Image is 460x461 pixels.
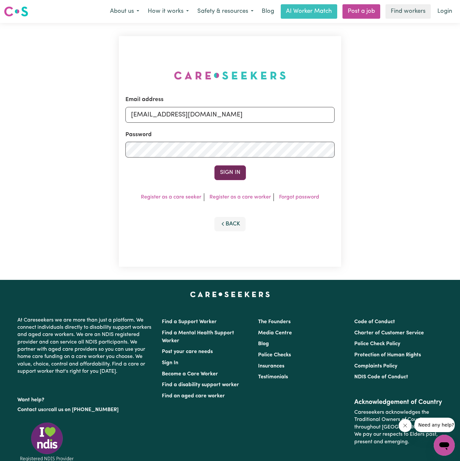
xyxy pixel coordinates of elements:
a: Blog [258,4,278,19]
a: Find a Mental Health Support Worker [162,330,234,344]
a: call us on [PHONE_NUMBER] [48,407,119,412]
a: Police Check Policy [354,341,400,346]
a: Protection of Human Rights [354,352,421,358]
a: Contact us [17,407,43,412]
button: Back [214,217,246,231]
iframe: Message from company [414,418,455,432]
img: Careseekers logo [4,6,28,17]
a: Find a disability support worker [162,382,239,388]
a: Careseekers logo [4,4,28,19]
a: Insurances [258,364,284,369]
label: Password [125,131,152,139]
a: Police Checks [258,352,291,358]
p: or [17,404,154,416]
a: Find a Support Worker [162,319,217,325]
a: Post a job [342,4,380,19]
button: How it works [143,5,193,18]
a: Charter of Customer Service [354,330,424,336]
a: Find workers [385,4,431,19]
a: Code of Conduct [354,319,395,325]
button: Sign In [214,165,246,180]
a: Media Centre [258,330,292,336]
h2: Acknowledgement of Country [354,398,443,406]
p: At Careseekers we are more than just a platform. We connect individuals directly to disability su... [17,314,154,378]
a: Forgot password [279,195,319,200]
a: Careseekers home page [190,292,270,297]
a: Complaints Policy [354,364,397,369]
a: Register as a care seeker [141,195,201,200]
iframe: Button to launch messaging window [434,435,455,456]
button: About us [106,5,143,18]
iframe: Close message [399,419,412,432]
a: Sign In [162,360,178,366]
a: NDIS Code of Conduct [354,374,408,380]
a: Find an aged care worker [162,393,225,399]
a: The Founders [258,319,291,325]
a: Blog [258,341,269,346]
a: Login [433,4,456,19]
a: Register as a care worker [209,195,271,200]
label: Email address [125,95,164,104]
button: Safety & resources [193,5,258,18]
p: Careseekers acknowledges the Traditional Owners of Country throughout [GEOGRAPHIC_DATA]. We pay o... [354,406,443,448]
p: Want help? [17,394,154,404]
a: Become a Care Worker [162,371,218,377]
a: Testimonials [258,374,288,380]
a: AI Worker Match [281,4,337,19]
a: Post your care needs [162,349,213,354]
input: Email address [125,107,335,123]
